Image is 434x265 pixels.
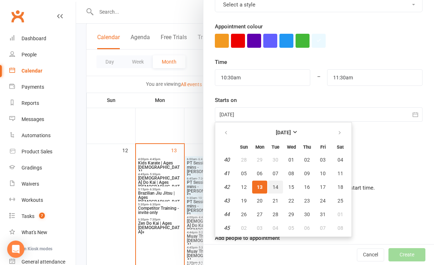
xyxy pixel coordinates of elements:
[338,171,343,176] span: 11
[315,222,330,234] button: 07
[284,222,299,234] button: 05
[22,165,42,171] div: Gradings
[22,68,42,74] div: Calendar
[315,167,330,180] button: 10
[224,170,230,177] em: 41
[241,157,247,163] span: 28
[9,224,76,241] a: What's New
[22,213,34,219] div: Tasks
[236,208,251,221] button: 26
[241,171,247,176] span: 05
[9,31,76,47] a: Dashboard
[224,211,230,218] em: 44
[338,225,343,231] span: 08
[320,211,326,217] span: 31
[268,181,283,194] button: 14
[304,184,310,190] span: 16
[331,153,349,166] button: 04
[22,84,44,90] div: Payments
[288,184,294,190] span: 15
[284,194,299,207] button: 22
[299,208,315,221] button: 30
[257,198,263,204] span: 20
[272,144,279,150] small: Tuesday
[331,167,349,180] button: 11
[315,194,330,207] button: 24
[304,157,310,163] span: 02
[22,149,52,154] div: Product Sales
[299,153,315,166] button: 02
[299,167,315,180] button: 09
[304,171,310,176] span: 09
[273,211,278,217] span: 28
[9,192,76,208] a: Workouts
[257,211,263,217] span: 27
[338,157,343,163] span: 04
[303,144,311,150] small: Thursday
[357,248,384,261] button: Cancel
[315,153,330,166] button: 03
[215,22,263,31] label: Appointment colour
[9,144,76,160] a: Product Sales
[268,194,283,207] button: 21
[288,171,294,176] span: 08
[22,36,46,41] div: Dashboard
[338,211,343,217] span: 01
[273,157,278,163] span: 30
[9,208,76,224] a: Tasks 7
[315,181,330,194] button: 17
[22,181,39,187] div: Waivers
[320,144,326,150] small: Friday
[304,198,310,204] span: 23
[338,198,343,204] span: 25
[257,171,263,176] span: 06
[268,153,283,166] button: 30
[241,198,247,204] span: 19
[287,144,296,150] small: Wednesday
[224,197,230,204] em: 43
[288,225,294,231] span: 05
[240,144,248,150] small: Sunday
[9,127,76,144] a: Automations
[252,153,267,166] button: 29
[7,241,24,258] div: Open Intercom Messenger
[299,194,315,207] button: 23
[241,225,247,231] span: 02
[284,208,299,221] button: 29
[9,7,27,25] a: Clubworx
[236,167,251,180] button: 05
[223,1,255,8] span: Select a style
[331,208,349,221] button: 01
[236,181,251,194] button: 12
[9,47,76,63] a: People
[273,225,278,231] span: 04
[215,58,227,66] label: Time
[320,171,326,176] span: 10
[22,229,47,235] div: What's New
[288,198,294,204] span: 22
[315,208,330,221] button: 31
[320,198,326,204] span: 24
[241,211,247,217] span: 26
[224,184,230,190] em: 42
[224,225,230,231] em: 45
[224,157,230,163] em: 40
[320,225,326,231] span: 07
[268,222,283,234] button: 04
[268,167,283,180] button: 07
[331,181,349,194] button: 18
[331,194,349,207] button: 25
[22,116,44,122] div: Messages
[310,69,327,86] div: –
[22,100,39,106] div: Reports
[304,225,310,231] span: 06
[257,225,263,231] span: 03
[22,259,65,265] div: General attendance
[299,181,315,194] button: 16
[9,95,76,111] a: Reports
[252,208,267,221] button: 27
[236,194,251,207] button: 19
[9,79,76,95] a: Payments
[320,157,326,163] span: 03
[236,153,251,166] button: 28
